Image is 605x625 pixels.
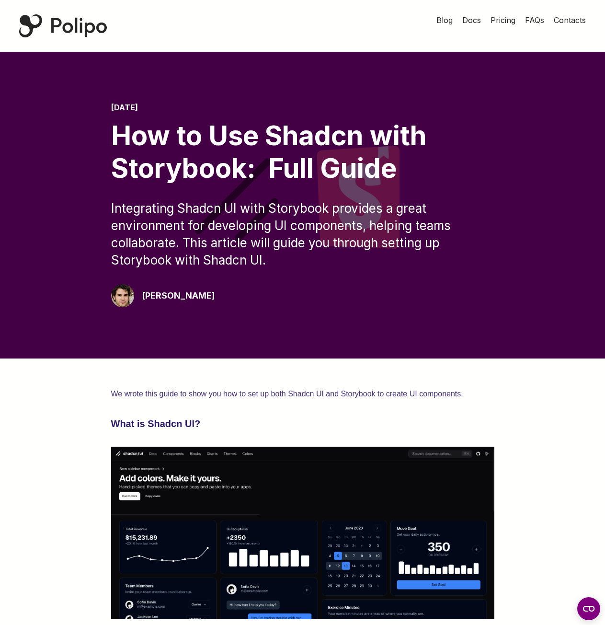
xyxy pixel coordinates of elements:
[491,15,515,25] span: Pricing
[462,14,481,26] a: Docs
[111,447,494,619] img: Shadcn UI
[525,14,544,26] a: FAQs
[554,14,586,26] a: Contacts
[436,14,453,26] a: Blog
[142,289,215,302] div: [PERSON_NAME]
[491,14,515,26] a: Pricing
[462,15,481,25] span: Docs
[111,284,134,307] img: Giorgio Pari Polipo
[111,387,494,401] p: We wrote this guide to show you how to set up both Shadcn UI and Storybook to create UI components.
[525,15,544,25] span: FAQs
[111,120,494,184] div: How to Use Shadcn with Storybook: Full Guide
[111,416,494,431] h3: What is Shadcn UI?
[554,15,586,25] span: Contacts
[436,15,453,25] span: Blog
[577,597,600,620] button: Open CMP widget
[111,200,494,269] div: Integrating Shadcn UI with Storybook provides a great environment for developing UI components, h...
[111,103,138,112] time: [DATE]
